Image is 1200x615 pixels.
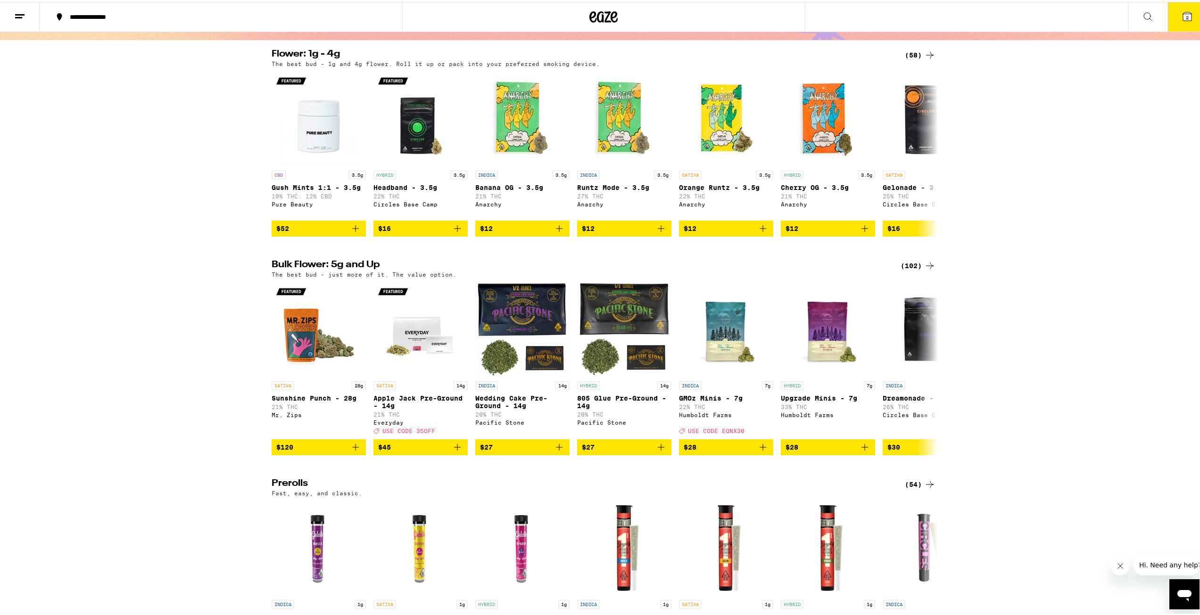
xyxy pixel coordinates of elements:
h2: Prerolls [272,477,889,488]
span: $45 [378,442,391,449]
a: (102) [901,258,935,270]
p: Headband - 3.5g [373,182,468,189]
p: GMOz Minis - 7g [679,393,773,400]
span: $12 [480,223,493,230]
p: 3.5g [553,169,570,177]
p: 14g [555,379,570,388]
p: INDICA [577,169,600,177]
p: HYBRID [781,379,803,388]
div: Pacific Stone [475,418,570,424]
img: Humboldt Farms - GMOz Minis - 7g [679,280,773,375]
span: $120 [276,442,293,449]
img: Fleetwood - Jack Herer x Blueberry Haze - 1g [679,499,773,593]
p: INDICA [272,598,294,607]
p: HYBRID [781,169,803,177]
div: Humboldt Farms [679,410,773,416]
a: Open page for Runtz Mode - 3.5g from Anarchy [577,70,671,219]
p: 21% THC [475,191,570,197]
p: SATIVA [272,379,294,388]
a: Open page for Apple Jack Pre-Ground - 14g from Everyday [373,280,468,437]
p: INDICA [679,379,702,388]
p: Upgrade Minis - 7g [781,393,875,400]
p: 21% THC [373,410,468,416]
p: 7g [762,379,773,388]
p: Cherry OG - 3.5g [781,182,875,189]
p: 3.5g [756,169,773,177]
a: Open page for Cherry OG - 3.5g from Anarchy [781,70,875,219]
span: USE CODE 35OFF [382,426,435,433]
p: Gush Mints 1:1 - 3.5g [272,182,366,189]
p: Gelonade - 3.5g [883,182,977,189]
img: Circles Base Camp - Headband - 3.5g [373,70,468,164]
a: Open page for Upgrade Minis - 7g from Humboldt Farms [781,280,875,437]
div: Anarchy [577,199,671,205]
button: Add to bag [679,437,773,453]
span: $12 [582,223,595,230]
span: $28 [684,442,696,449]
h2: Flower: 1g - 4g [272,48,889,59]
button: Add to bag [373,437,468,453]
img: Circles Base Camp - Banana OG - 1g [883,499,977,593]
p: 21% THC [781,191,875,197]
p: 33% THC [781,402,875,408]
p: HYBRID [475,598,498,607]
img: Anarchy - Banana OG - 3.5g [475,70,570,164]
a: (58) [905,48,935,59]
a: Open page for 805 Glue Pre-Ground - 14g from Pacific Stone [577,280,671,437]
p: Banana OG - 3.5g [475,182,570,189]
p: SATIVA [373,598,396,607]
button: Add to bag [883,219,977,235]
div: Humboldt Farms [781,410,875,416]
img: Gelato - Pineapple Punch - 1g [373,499,468,593]
p: 7g [864,379,875,388]
img: Humboldt Farms - Upgrade Minis - 7g [781,280,875,375]
img: Pacific Stone - 805 Glue Pre-Ground - 14g [577,280,671,375]
span: $16 [378,223,391,230]
p: 22% THC [373,191,468,197]
button: Add to bag [272,437,366,453]
span: $27 [480,442,493,449]
p: 22% THC [679,191,773,197]
p: The best bud - just more of it. The value option. [272,270,456,276]
p: HYBRID [781,598,803,607]
img: Anarchy - Runtz Mode - 3.5g [577,70,671,164]
a: Open page for Headband - 3.5g from Circles Base Camp [373,70,468,219]
p: Runtz Mode - 3.5g [577,182,671,189]
button: Add to bag [679,219,773,235]
img: Circles Base Camp - Gelonade - 3.5g [883,70,977,164]
p: 22% THC [679,402,773,408]
div: Anarchy [781,199,875,205]
a: (54) [905,477,935,488]
div: Anarchy [475,199,570,205]
span: Hi. Need any help? [6,7,68,14]
img: Mr. Zips - Sunshine Punch - 28g [272,280,366,375]
p: Wedding Cake Pre-Ground - 14g [475,393,570,408]
a: Open page for Orange Runtz - 3.5g from Anarchy [679,70,773,219]
span: $27 [582,442,595,449]
p: SATIVA [679,169,702,177]
p: 1g [864,598,875,607]
span: $30 [887,442,900,449]
p: 14g [657,379,671,388]
p: 1g [456,598,468,607]
img: Circles Base Camp - Dreamonade - 7g [883,280,977,375]
p: Apple Jack Pre-Ground - 14g [373,393,468,408]
iframe: Button to launch messaging window [1169,577,1200,607]
div: Pure Beauty [272,199,366,205]
a: Open page for Banana OG - 3.5g from Anarchy [475,70,570,219]
div: Everyday [373,418,468,424]
button: Add to bag [475,219,570,235]
a: Open page for Dreamonade - 7g from Circles Base Camp [883,280,977,437]
div: Circles Base Camp [373,199,468,205]
p: 14g [454,379,468,388]
iframe: Close message [1111,555,1130,574]
img: Fleetwood - Alien OG x Garlic Cookies - 1g [577,499,671,593]
p: INDICA [883,598,905,607]
p: 27% THC [577,191,671,197]
p: INDICA [475,379,498,388]
div: Circles Base Camp [883,199,977,205]
img: Anarchy - Orange Runtz - 3.5g [679,70,773,164]
p: INDICA [475,169,498,177]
